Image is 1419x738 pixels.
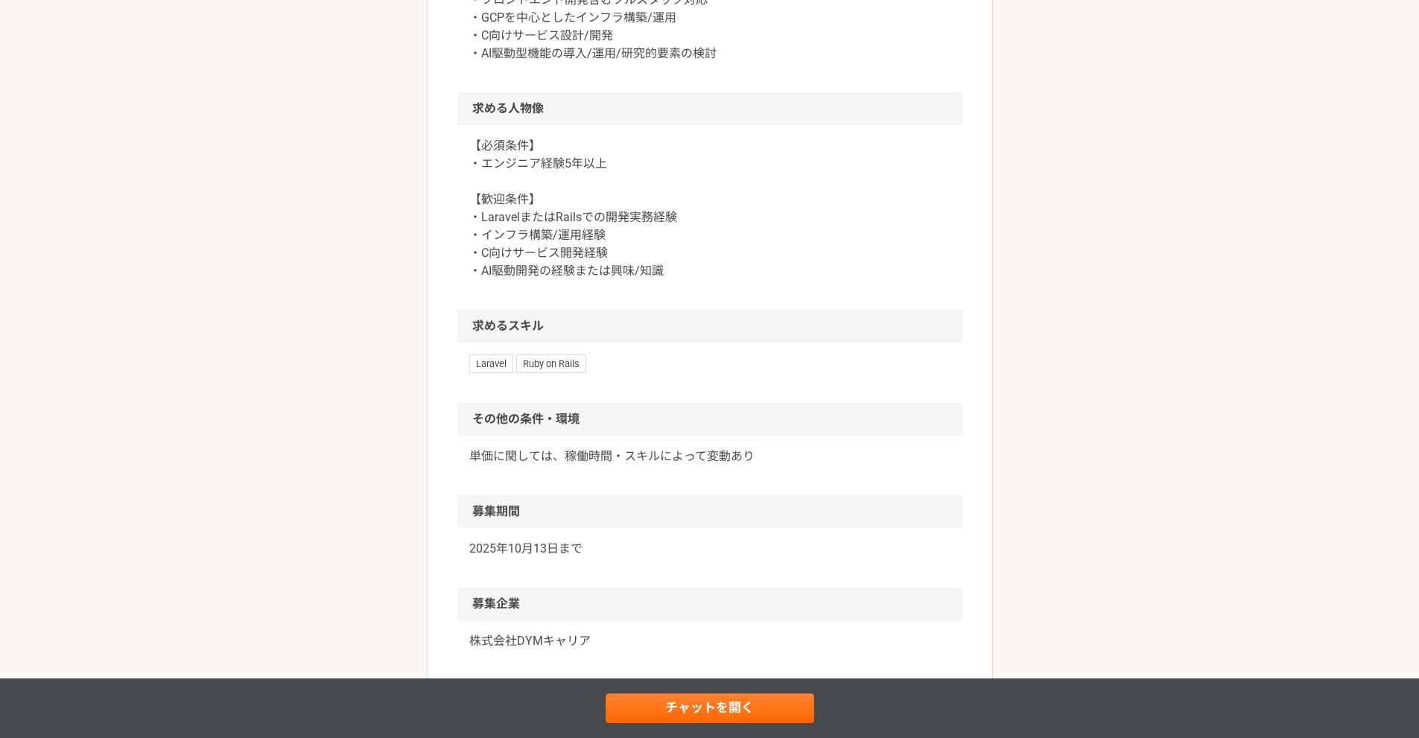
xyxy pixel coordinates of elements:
[469,632,950,650] a: 株式会社DYMキャリア
[457,588,962,620] h2: 募集企業
[457,495,962,528] h2: 募集期間
[606,693,814,723] a: チャットを開く
[469,540,950,558] p: 2025年10月13日まで
[516,354,586,372] span: Ruby on Rails
[457,403,962,436] h2: その他の条件・環境
[457,310,962,343] h2: 求めるスキル
[469,137,950,280] p: 【必須条件】 ・エンジニア経験5年以上 【歓迎条件】 ・LaravelまたはRailsでの開発実務経験 ・インフラ構築/運用経験 ・C向けサービス開発経験 ・AI駆動開発の経験または興味/知識
[469,448,950,465] p: 単価に関しては、稼働時間・スキルによって変動あり
[457,92,962,125] h2: 求める人物像
[469,354,513,372] span: Laravel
